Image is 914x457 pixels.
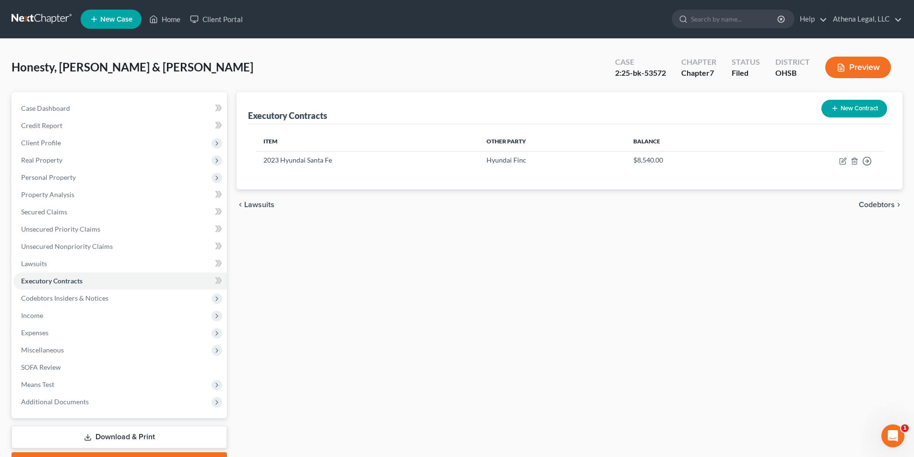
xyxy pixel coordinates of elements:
[21,190,74,199] span: Property Analysis
[13,272,227,290] a: Executory Contracts
[12,60,253,74] span: Honesty, [PERSON_NAME] & [PERSON_NAME]
[21,156,62,164] span: Real Property
[13,359,227,376] a: SOFA Review
[13,117,227,134] a: Credit Report
[13,186,227,203] a: Property Analysis
[775,57,810,68] div: District
[859,201,895,209] span: Codebtors
[828,11,902,28] a: Athena Legal, LLC
[881,424,904,447] iframe: Intercom live chat
[13,255,227,272] a: Lawsuits
[21,121,62,129] span: Credit Report
[479,151,626,170] td: Hyundai Finc
[185,11,248,28] a: Client Portal
[795,11,827,28] a: Help
[21,398,89,406] span: Additional Documents
[21,346,64,354] span: Miscellaneous
[248,110,327,121] div: Executory Contracts
[21,208,67,216] span: Secured Claims
[775,68,810,79] div: OHSB
[710,68,714,77] span: 7
[626,151,746,170] td: $8,540.00
[732,57,760,68] div: Status
[21,242,113,250] span: Unsecured Nonpriority Claims
[825,57,891,78] button: Preview
[479,132,626,151] th: Other Party
[681,68,716,79] div: Chapter
[12,426,227,448] a: Download & Print
[691,10,779,28] input: Search by name...
[615,57,666,68] div: Case
[21,225,100,233] span: Unsecured Priority Claims
[21,380,54,388] span: Means Test
[237,201,244,209] i: chevron_left
[21,173,76,181] span: Personal Property
[615,68,666,79] div: 2:25-bk-53572
[21,104,70,112] span: Case Dashboard
[21,363,61,371] span: SOFA Review
[21,277,83,285] span: Executory Contracts
[626,132,746,151] th: Balance
[256,132,479,151] th: Item
[100,16,132,23] span: New Case
[681,57,716,68] div: Chapter
[237,201,274,209] button: chevron_left Lawsuits
[13,100,227,117] a: Case Dashboard
[901,424,909,432] span: 1
[21,311,43,319] span: Income
[256,151,479,170] td: 2023 Hyundai Santa Fe
[144,11,185,28] a: Home
[732,68,760,79] div: Filed
[21,294,108,302] span: Codebtors Insiders & Notices
[821,100,887,117] button: New Contract
[13,203,227,221] a: Secured Claims
[244,201,274,209] span: Lawsuits
[21,259,47,268] span: Lawsuits
[13,221,227,238] a: Unsecured Priority Claims
[13,238,227,255] a: Unsecured Nonpriority Claims
[859,201,902,209] button: Codebtors chevron_right
[21,139,61,147] span: Client Profile
[21,328,48,337] span: Expenses
[895,201,902,209] i: chevron_right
